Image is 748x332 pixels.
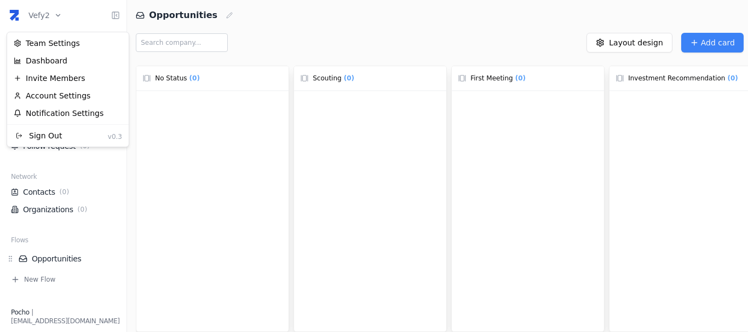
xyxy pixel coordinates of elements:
div: Sign Out [14,130,62,141]
a: Account Settings [9,87,126,104]
div: Vefy2 [7,32,129,147]
a: Dashboard [9,52,126,69]
div: v0.3 [108,130,122,141]
a: Invite Members [9,69,126,87]
a: Notification Settings [9,104,126,122]
a: Team Settings [9,34,126,52]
